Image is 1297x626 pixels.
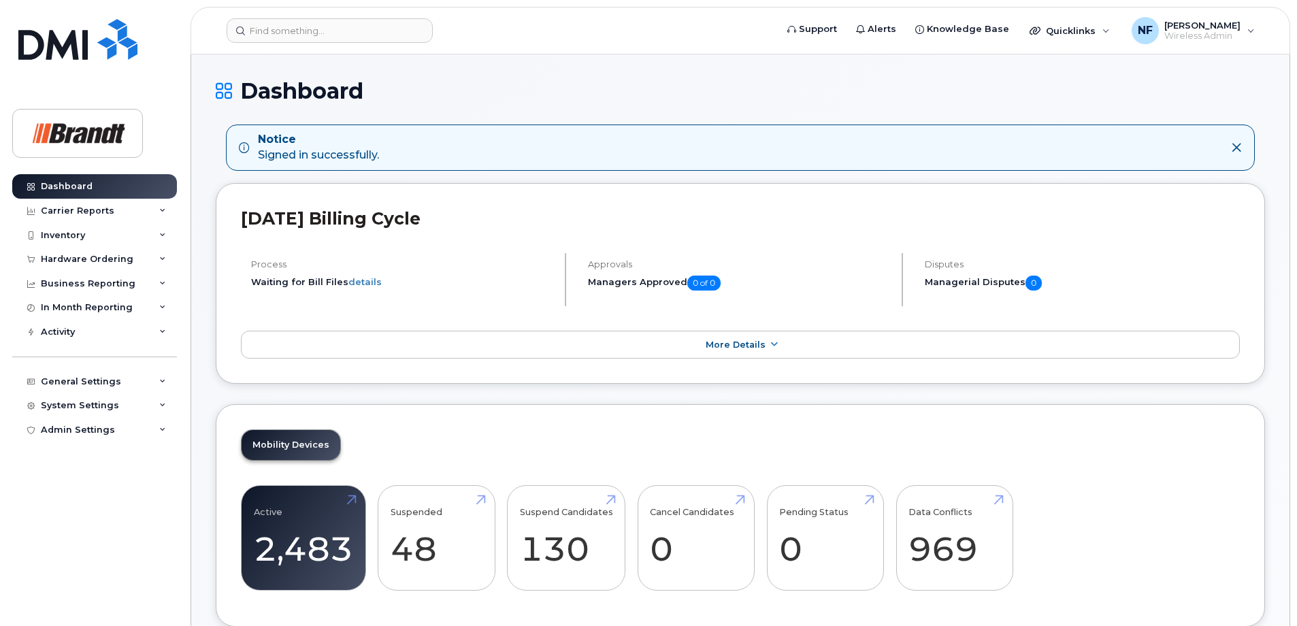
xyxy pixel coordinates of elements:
span: 0 [1025,276,1042,291]
h4: Disputes [925,259,1240,269]
div: Signed in successfully. [258,132,379,163]
a: Cancel Candidates 0 [650,493,742,583]
a: Pending Status 0 [779,493,871,583]
span: 0 of 0 [687,276,721,291]
a: Suspended 48 [391,493,482,583]
li: Waiting for Bill Files [251,276,553,289]
a: details [348,276,382,287]
a: Mobility Devices [242,430,340,460]
a: Data Conflicts 969 [908,493,1000,583]
h5: Managers Approved [588,276,890,291]
strong: Notice [258,132,379,148]
h4: Approvals [588,259,890,269]
h4: Process [251,259,553,269]
a: Active 2,483 [254,493,353,583]
a: Suspend Candidates 130 [520,493,613,583]
span: More Details [706,340,766,350]
h2: [DATE] Billing Cycle [241,208,1240,229]
h1: Dashboard [216,79,1265,103]
h5: Managerial Disputes [925,276,1240,291]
